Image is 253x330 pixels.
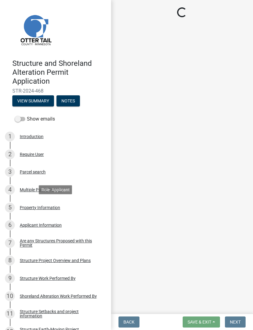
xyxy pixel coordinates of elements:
wm-modal-confirm: Summary [12,99,54,104]
button: Notes [56,95,80,106]
button: Next [225,316,246,328]
div: Structure Project Overview and Plans [20,258,91,263]
div: 5 [5,203,15,213]
div: 8 [5,256,15,265]
div: 9 [5,273,15,283]
div: Introduction [20,134,44,139]
span: Next [230,320,241,324]
div: 4 [5,185,15,195]
div: 11 [5,309,15,319]
label: Show emails [15,115,55,123]
div: Require User [20,152,44,157]
wm-modal-confirm: Notes [56,99,80,104]
div: Applicant Information [20,223,62,227]
div: 3 [5,167,15,177]
span: STR-2024-468 [12,88,99,94]
button: View Summary [12,95,54,106]
button: Back [118,316,139,328]
div: 1 [5,132,15,141]
span: Back [123,320,135,324]
div: 7 [5,238,15,248]
div: Structure Setbacks and project information [20,309,101,318]
div: Shoreland Alteration Work Performed By [20,294,97,298]
h4: Structure and Shoreland Alteration Permit Application [12,59,106,85]
div: Multiple Parcel Search [20,188,62,192]
div: 10 [5,291,15,301]
div: Property Information [20,205,60,210]
img: Otter Tail County, Minnesota [12,6,59,53]
span: Save & Exit [188,320,211,324]
div: Parcel search [20,170,46,174]
div: Role: Applicant [39,185,72,194]
div: Structure Work Performed By [20,276,76,280]
div: 6 [5,220,15,230]
div: 2 [5,149,15,159]
button: Save & Exit [183,316,220,328]
div: Are any Structures Proposed with this Permit [20,239,101,247]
